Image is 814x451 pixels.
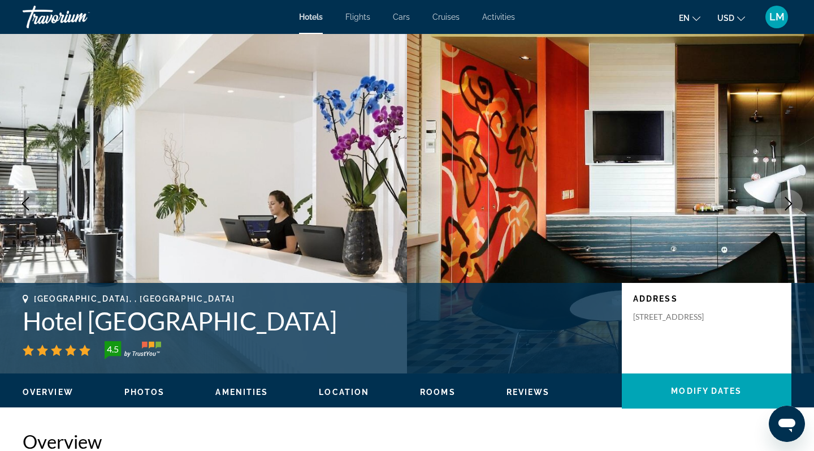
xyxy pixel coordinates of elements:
span: LM [769,11,785,23]
a: Flights [345,12,370,22]
img: TrustYou guest rating badge [105,341,161,359]
span: Amenities [215,388,268,397]
span: USD [717,14,734,23]
span: Reviews [506,388,550,397]
button: User Menu [762,5,791,29]
div: 4.5 [101,342,124,356]
a: Travorium [23,2,136,32]
span: Location [319,388,369,397]
button: Reviews [506,387,550,397]
span: Rooms [420,388,456,397]
button: Change language [679,10,700,26]
span: Photos [124,388,165,397]
span: Overview [23,388,73,397]
p: [STREET_ADDRESS] [633,312,724,322]
button: Overview [23,387,73,397]
button: Previous image [11,190,40,218]
iframe: Button to launch messaging window [769,406,805,442]
button: Amenities [215,387,268,397]
a: Cruises [432,12,460,22]
a: Activities [482,12,515,22]
button: Photos [124,387,165,397]
p: Address [633,294,780,303]
button: Next image [774,190,803,218]
h1: Hotel [GEOGRAPHIC_DATA] [23,306,610,336]
span: en [679,14,690,23]
span: [GEOGRAPHIC_DATA], , [GEOGRAPHIC_DATA] [34,294,235,303]
button: Modify Dates [622,373,791,409]
button: Location [319,387,369,397]
button: Rooms [420,387,456,397]
a: Hotels [299,12,323,22]
a: Cars [393,12,410,22]
span: Modify Dates [671,386,742,396]
button: Change currency [717,10,745,26]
